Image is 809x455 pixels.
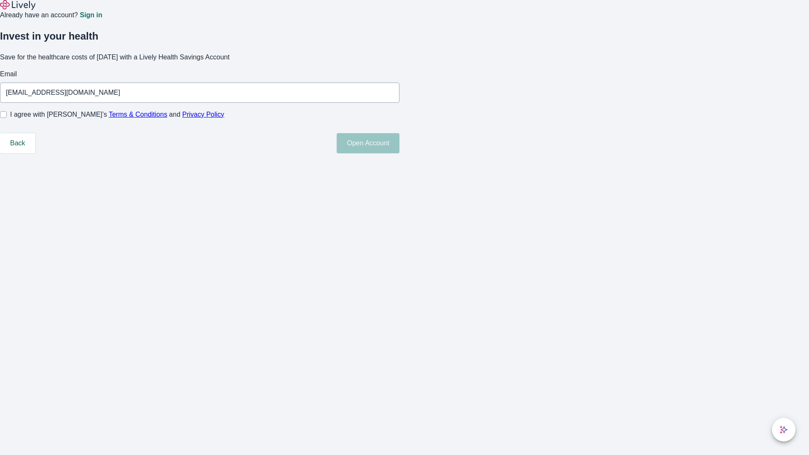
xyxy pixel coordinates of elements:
a: Privacy Policy [182,111,225,118]
svg: Lively AI Assistant [780,426,788,434]
button: chat [772,418,796,442]
a: Sign in [80,12,102,19]
a: Terms & Conditions [109,111,167,118]
span: I agree with [PERSON_NAME]’s and [10,110,224,120]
